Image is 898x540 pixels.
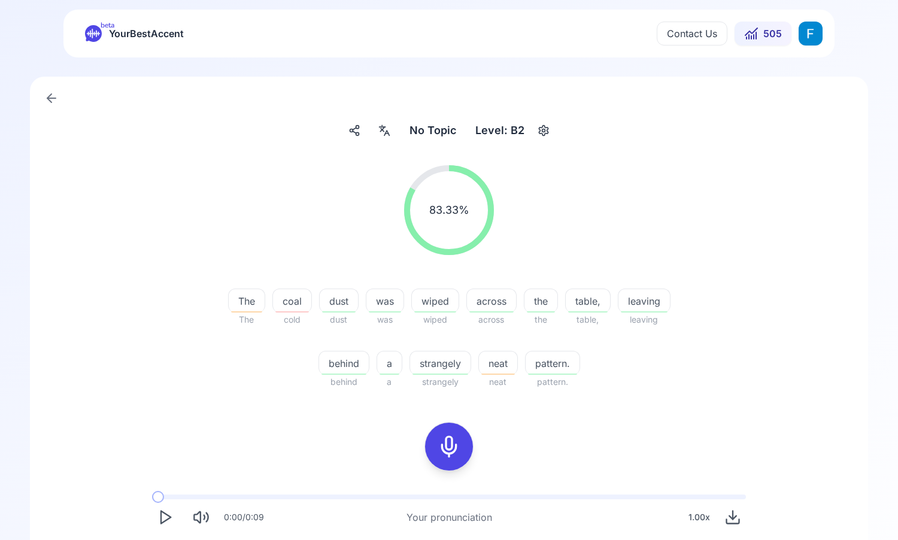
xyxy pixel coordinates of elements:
[478,375,518,389] span: neat
[377,351,402,375] button: a
[618,294,670,308] span: leaving
[409,351,471,375] button: strangely
[229,294,265,308] span: The
[152,504,178,530] button: Play
[377,356,402,371] span: a
[479,356,517,371] span: neat
[366,294,404,308] span: was
[467,294,516,308] span: across
[101,20,114,30] span: beta
[618,289,671,313] button: leaving
[466,289,517,313] button: across
[526,356,580,371] span: pattern.
[411,313,459,327] span: wiped
[272,289,312,313] button: coal
[228,313,265,327] span: The
[405,120,461,141] button: No Topic
[618,313,671,327] span: leaving
[409,122,456,139] span: No Topic
[318,351,369,375] button: behind
[684,505,715,529] div: 1.00 x
[429,202,469,219] span: 83.33 %
[273,294,311,308] span: coal
[566,294,610,308] span: table,
[406,510,492,524] div: Your pronunciation
[366,289,404,313] button: was
[377,375,402,389] span: a
[565,289,611,313] button: table,
[525,351,580,375] button: pattern.
[763,26,782,41] span: 505
[735,22,791,45] button: 505
[525,375,580,389] span: pattern.
[471,120,553,141] button: Level: B2
[409,375,471,389] span: strangely
[272,313,312,327] span: cold
[524,294,557,308] span: the
[75,25,193,42] a: betaYourBestAccent
[412,294,459,308] span: wiped
[319,313,359,327] span: dust
[228,289,265,313] button: The
[524,313,558,327] span: the
[471,120,529,141] div: Level: B2
[320,294,358,308] span: dust
[366,313,404,327] span: was
[109,25,184,42] span: YourBestAccent
[657,22,727,45] button: Contact Us
[188,504,214,530] button: Mute
[319,289,359,313] button: dust
[478,351,518,375] button: neat
[410,356,471,371] span: strangely
[411,289,459,313] button: wiped
[799,22,823,45] img: FB
[224,511,264,523] div: 0:00 / 0:09
[720,504,746,530] button: Download audio
[318,375,369,389] span: behind
[319,356,369,371] span: behind
[565,313,611,327] span: table,
[524,289,558,313] button: the
[466,313,517,327] span: across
